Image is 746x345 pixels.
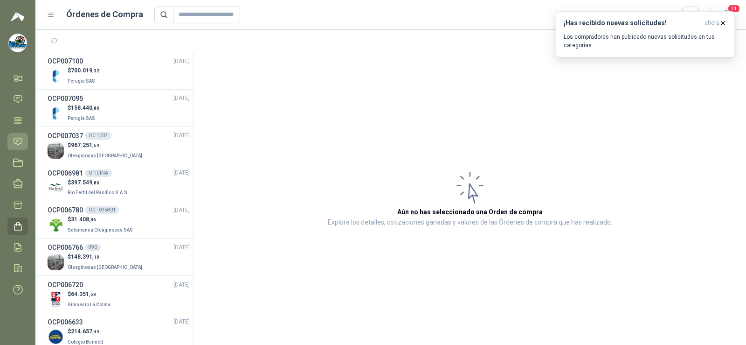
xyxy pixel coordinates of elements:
[705,19,719,27] span: ahora
[48,105,64,121] img: Company Logo
[48,93,83,104] h3: OCP007095
[71,142,99,148] span: 967.251
[92,329,99,334] span: ,49
[48,142,64,159] img: Company Logo
[48,242,190,272] a: OCP006766990[DATE] Company Logo$148.391,10Oleaginosas [GEOGRAPHIC_DATA]
[173,206,190,215] span: [DATE]
[397,207,543,217] h3: Aún no has seleccionado una Orden de compra
[718,7,735,23] button: 21
[68,78,95,84] span: Perugia SAS
[71,179,99,186] span: 397.549
[68,265,142,270] span: Oleaginosas [GEOGRAPHIC_DATA]
[48,68,64,84] img: Company Logo
[173,131,190,140] span: [DATE]
[68,215,135,224] p: $
[71,105,99,111] span: 158.440
[173,317,190,326] span: [DATE]
[48,280,83,290] h3: OCP006720
[173,94,190,103] span: [DATE]
[71,253,99,260] span: 148.391
[48,242,83,253] h3: OCP006766
[48,254,64,270] img: Company Logo
[68,153,142,158] span: Oleaginosas [GEOGRAPHIC_DATA]
[71,328,99,335] span: 214.657
[68,253,144,261] p: $
[48,93,190,123] a: OCP007095[DATE] Company Logo$158.440,80Perugia SAS
[68,178,131,187] p: $
[68,327,105,336] p: $
[48,179,64,196] img: Company Logo
[11,11,25,22] img: Logo peakr
[71,291,96,297] span: 64.351
[564,19,701,27] h3: ¡Has recibido nuevas solicitudes!
[68,190,129,195] span: Rio Fertil del Pacífico S.A.S.
[92,106,99,111] span: ,80
[48,205,190,234] a: OCP006780OC - 015801[DATE] Company Logo$31.408,86Salamanca Oleaginosas SAS
[71,67,99,74] span: 700.019
[48,131,83,141] h3: OCP007037
[92,68,99,73] span: ,32
[68,104,99,113] p: $
[48,205,83,215] h3: OCP006780
[48,56,190,85] a: OCP007100[DATE] Company Logo$700.019,32Perugia SAS
[173,57,190,66] span: [DATE]
[48,291,64,308] img: Company Logo
[727,4,740,13] span: 21
[173,169,190,177] span: [DATE]
[9,34,27,52] img: Company Logo
[66,8,143,21] h1: Órdenes de Compra
[89,217,96,222] span: ,86
[85,132,111,140] div: OC 1007
[173,281,190,289] span: [DATE]
[173,243,190,252] span: [DATE]
[68,290,112,299] p: $
[556,11,735,57] button: ¡Has recibido nuevas solicitudes!ahora Los compradores han publicado nuevas solicitudes en tus ca...
[48,168,190,197] a: OCP006981OFICINA[DATE] Company Logo$397.549,80Rio Fertil del Pacífico S.A.S.
[92,254,99,260] span: ,10
[48,168,83,178] h3: OCP006981
[48,317,83,327] h3: OCP006633
[328,217,612,228] p: Explora los detalles, cotizaciones ganadas y valores de las Órdenes de compra que has realizado.
[85,244,101,251] div: 990
[48,280,190,309] a: OCP006720[DATE] Company Logo$64.351,58Gimnasio La Colina
[68,339,103,345] span: Colegio Bennett
[68,66,99,75] p: $
[48,217,64,233] img: Company Logo
[85,169,112,177] div: OFICINA
[71,216,96,223] span: 31.408
[48,329,64,345] img: Company Logo
[89,292,96,297] span: ,58
[92,143,99,148] span: ,59
[48,131,190,160] a: OCP007037OC 1007[DATE] Company Logo$967.251,59Oleaginosas [GEOGRAPHIC_DATA]
[68,227,133,232] span: Salamanca Oleaginosas SAS
[85,206,119,214] div: OC - 015801
[48,56,83,66] h3: OCP007100
[92,180,99,185] span: ,80
[68,302,111,307] span: Gimnasio La Colina
[68,116,95,121] span: Perugia SAS
[68,141,144,150] p: $
[564,33,727,49] p: Los compradores han publicado nuevas solicitudes en tus categorías.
